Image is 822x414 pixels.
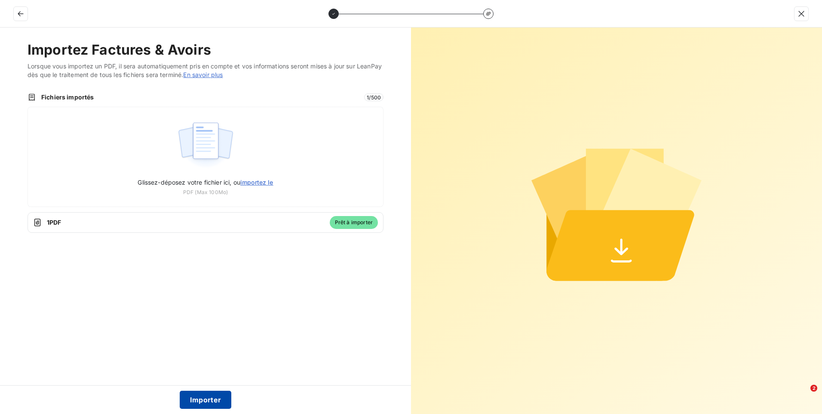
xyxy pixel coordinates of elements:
span: Fichiers importés [41,93,359,102]
a: En savoir plus [183,71,223,78]
span: Glissez-déposez votre fichier ici, ou [138,179,273,186]
button: Importer [180,391,232,409]
span: 1 PDF [47,218,325,227]
h2: Importez Factures & Avoirs [28,41,383,59]
iframe: Intercom live chat [793,385,813,405]
span: Prêt à importer [330,216,378,229]
span: PDF (Max 100Mo) [183,188,228,196]
span: 2 [810,385,817,392]
span: importez le [240,179,273,186]
span: Lorsque vous importez un PDF, il sera automatiquement pris en compte et vos informations seront m... [28,62,383,79]
img: illustration [177,117,234,173]
span: 1 / 500 [364,93,383,101]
